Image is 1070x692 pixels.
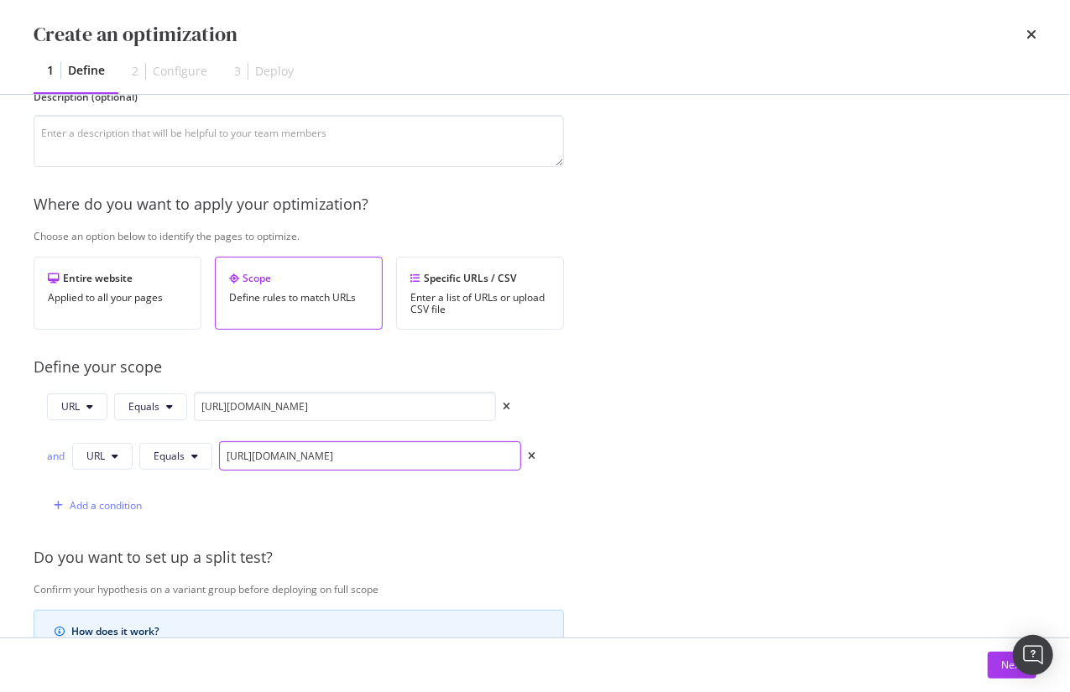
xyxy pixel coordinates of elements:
button: Equals [139,443,212,470]
div: Scope [229,271,368,285]
button: Add a condition [47,492,142,519]
div: 3 [234,63,241,80]
label: Description (optional) [34,90,564,104]
div: Configure [153,63,207,80]
span: URL [61,399,80,414]
div: Define [68,62,105,79]
span: Equals [154,449,185,463]
button: URL [47,393,107,420]
div: and [47,449,65,463]
div: 1 [47,62,54,79]
div: 2 [132,63,138,80]
div: Create an optimization [34,20,237,49]
div: Applied to all your pages [48,292,187,304]
div: Next [1001,658,1023,672]
div: Open Intercom Messenger [1013,635,1053,675]
div: Add a condition [70,498,142,512]
div: Specific URLs / CSV [410,271,550,285]
div: times [1026,20,1036,49]
div: times [528,451,535,461]
button: Next [988,652,1036,679]
span: URL [86,449,105,463]
div: Enter a list of URLs or upload CSV file [410,292,550,315]
button: URL [72,443,133,470]
div: Define rules to match URLs [229,292,368,304]
div: times [503,402,510,412]
button: Equals [114,393,187,420]
div: How does it work? [71,624,543,639]
div: Entire website [48,271,187,285]
div: Deploy [255,63,294,80]
span: Equals [128,399,159,414]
